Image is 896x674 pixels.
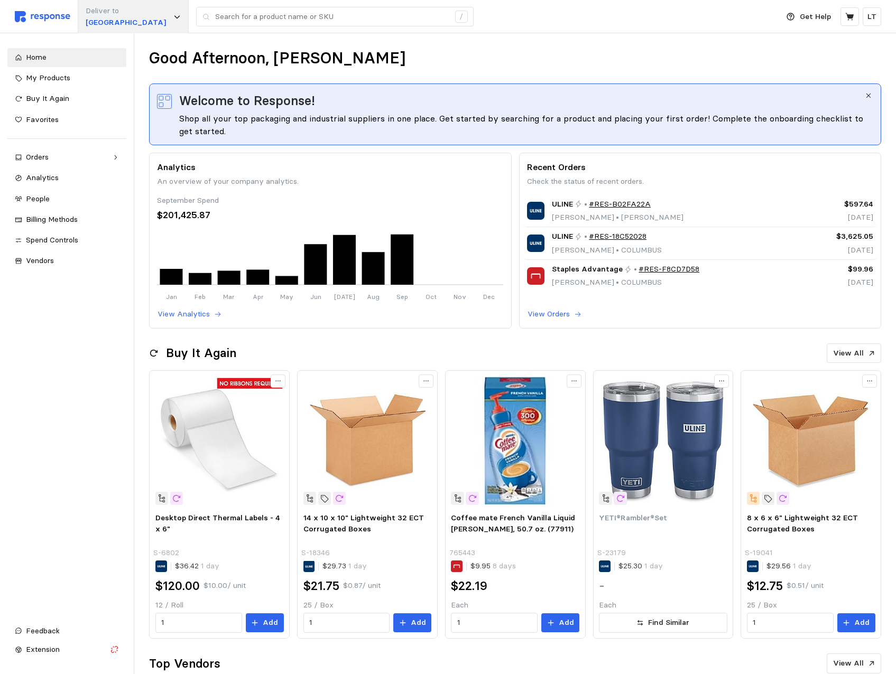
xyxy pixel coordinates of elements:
div: Shop all your top packaging and industrial suppliers in one place. Get started by searching for a... [179,112,864,137]
a: Spend Controls [7,231,126,250]
span: • [614,277,621,287]
button: Feedback [7,622,126,641]
a: #RES-18C52028 [589,231,646,242]
p: $597.64 [792,199,873,210]
span: Coffee mate French Vanilla Liquid [PERSON_NAME], 50.7 oz. (77911) [451,513,575,534]
span: • [614,245,621,255]
p: View All [833,348,864,359]
tspan: Aug [367,292,380,300]
p: Deliver to [86,5,166,17]
span: ULINE [552,231,573,242]
p: $0.51 / unit [787,580,824,592]
button: View All [827,343,881,363]
p: [DATE] [792,277,873,288]
p: $29.73 [322,560,367,572]
span: Welcome to Response! [179,91,315,110]
p: • [584,231,587,242]
a: Home [7,48,126,67]
input: Qty [309,613,384,632]
button: Add [541,613,579,632]
p: 25 / Box [747,600,875,611]
span: 1 day [791,561,811,570]
tspan: Oct [426,292,437,300]
p: Each [451,600,579,611]
span: Home [26,52,47,62]
button: Add [837,613,875,632]
input: Qty [161,613,236,632]
p: [PERSON_NAME] [PERSON_NAME] [552,212,683,223]
span: Feedback [26,626,60,635]
span: Desktop Direct Thermal Labels - 4 x 6" [155,513,280,534]
button: View Analytics [157,308,222,321]
button: Extension [7,640,126,659]
span: 1 day [642,561,663,570]
p: Add [559,617,574,629]
h2: Buy It Again [166,345,236,361]
p: [PERSON_NAME] COLUMBUS [552,245,662,256]
span: Staples Advantage [552,264,623,275]
img: S-19041 [747,377,875,505]
a: Vendors [7,251,126,270]
span: 14 x 10 x 10" Lightweight 32 ECT Corrugated Boxes [303,513,424,534]
button: View Orders [527,308,582,321]
span: 1 day [346,561,367,570]
p: Get Help [800,11,831,23]
span: Billing Methods [26,214,78,224]
button: Find Similar [599,613,727,633]
tspan: Sep [396,292,408,300]
p: Each [599,600,727,611]
span: ULINE [552,199,573,210]
span: 8 days [491,561,516,570]
p: [PERSON_NAME] COLUMBUS [552,277,700,288]
input: Qty [753,613,827,632]
tspan: May [280,292,293,300]
p: S-19041 [745,547,773,559]
a: People [7,190,126,209]
h2: $22.19 [451,578,487,594]
p: View Orders [528,308,570,320]
span: Extension [26,644,60,654]
div: September Spend [157,195,503,207]
p: $25.30 [618,560,663,572]
button: View All [827,653,881,673]
p: [DATE] [792,212,873,223]
p: Recent Orders [527,161,873,174]
p: LT [867,11,876,23]
img: S-23179 [599,377,727,505]
h2: - [599,578,605,594]
p: • [634,264,637,275]
div: Orders [26,152,108,163]
button: Get Help [780,7,837,27]
div: / [455,11,468,23]
span: • [614,212,621,222]
tspan: [DATE] [334,292,355,300]
span: Buy It Again [26,93,69,103]
span: YETI®Rambler®Set [599,513,667,522]
tspan: Feb [195,292,206,300]
span: People [26,194,50,203]
button: Add [246,613,284,632]
a: #RES-B02FA22A [589,199,651,210]
a: Buy It Again [7,89,126,108]
p: [DATE] [792,245,873,256]
h2: Top Vendors [149,656,220,672]
tspan: Jan [166,292,177,300]
p: An overview of your company analytics. [157,176,503,188]
tspan: Nov [454,292,466,300]
tspan: Mar [224,292,235,300]
span: Vendors [26,256,54,265]
h2: $120.00 [155,578,200,594]
p: $29.56 [766,560,811,572]
p: Add [263,617,278,629]
p: Check the status of recent orders. [527,176,873,188]
p: 12 / Roll [155,600,284,611]
p: 765443 [449,547,475,559]
button: LT [863,7,881,26]
a: Orders [7,148,126,167]
img: svg%3e [15,11,70,22]
tspan: Apr [253,292,264,300]
img: sp100682444_sc7 [451,377,579,505]
p: 25 / Box [303,600,432,611]
p: $36.42 [175,560,219,572]
h2: $21.75 [303,578,339,594]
